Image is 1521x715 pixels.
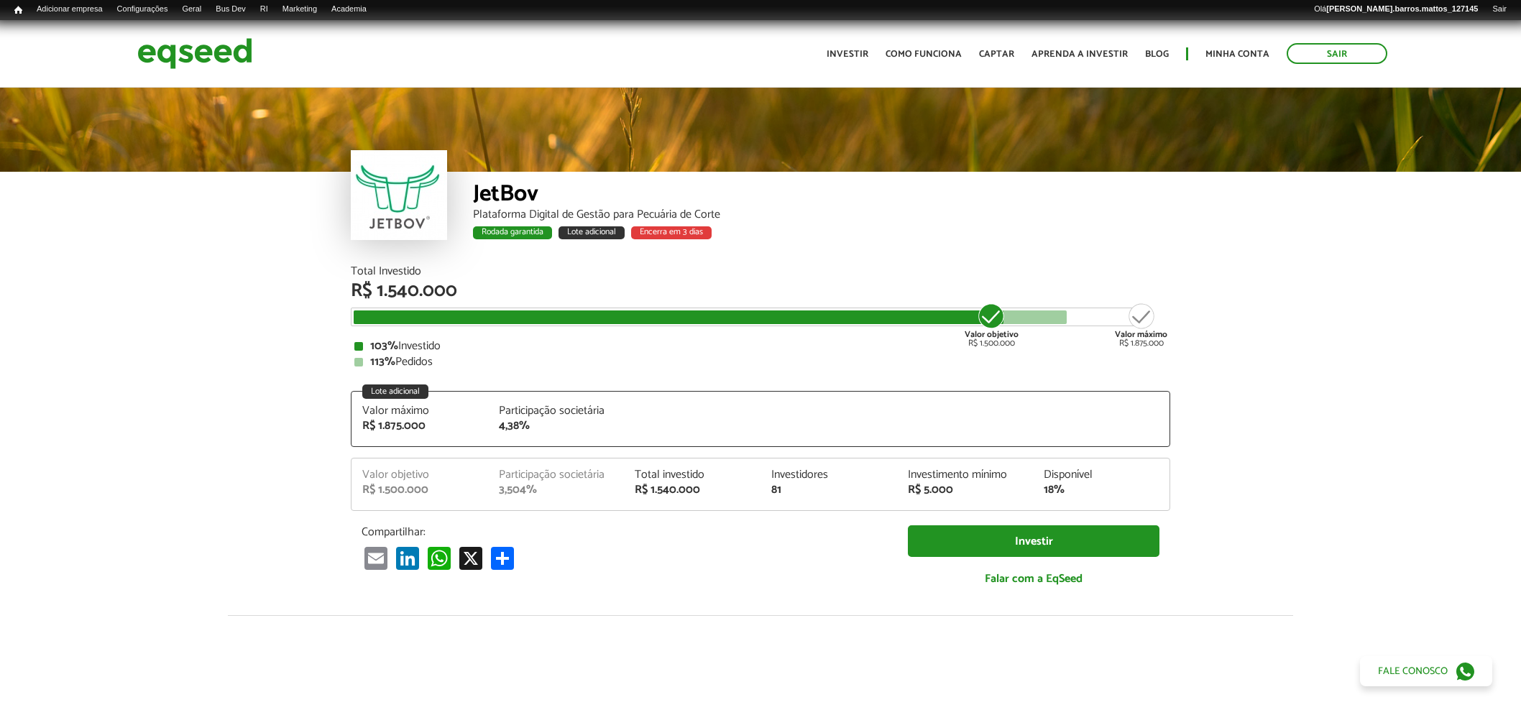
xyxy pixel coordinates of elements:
div: R$ 1.540.000 [635,484,750,496]
strong: [PERSON_NAME].barros.mattos_127145 [1326,4,1478,13]
a: Share [488,546,517,570]
a: Configurações [110,4,175,15]
a: Sair [1485,4,1514,15]
div: Encerra em 3 dias [631,226,712,239]
a: Geral [175,4,208,15]
a: Aprenda a investir [1031,50,1128,59]
a: Bus Dev [208,4,253,15]
span: Início [14,5,22,15]
div: Total investido [635,469,750,481]
div: 81 [771,484,886,496]
div: R$ 5.000 [908,484,1023,496]
a: Adicionar empresa [29,4,110,15]
img: EqSeed [137,34,252,73]
strong: Valor objetivo [965,328,1019,341]
strong: 103% [370,336,398,356]
a: Início [7,4,29,17]
a: Sair [1287,43,1387,64]
div: Valor máximo [362,405,477,417]
strong: 113% [370,352,395,372]
div: 4,38% [499,420,614,432]
div: Lote adicional [362,384,428,399]
div: Plataforma Digital de Gestão para Pecuária de Corte [473,209,1170,221]
div: R$ 1.875.000 [1115,302,1167,348]
div: R$ 1.500.000 [362,484,477,496]
div: JetBov [473,183,1170,209]
a: X [456,546,485,570]
a: Investir [908,525,1159,558]
div: Disponível [1044,469,1159,481]
div: Investido [354,341,1167,352]
div: Investimento mínimo [908,469,1023,481]
a: Email [362,546,390,570]
a: Investir [827,50,868,59]
div: 3,504% [499,484,614,496]
a: Falar com a EqSeed [908,564,1159,594]
div: R$ 1.500.000 [965,302,1019,348]
a: Academia [324,4,374,15]
div: R$ 1.875.000 [362,420,477,432]
a: RI [253,4,275,15]
strong: Valor máximo [1115,328,1167,341]
div: Participação societária [499,469,614,481]
div: Total Investido [351,266,1170,277]
p: Compartilhar: [362,525,886,539]
a: Como funciona [886,50,962,59]
div: Pedidos [354,356,1167,368]
a: Captar [979,50,1014,59]
div: Rodada garantida [473,226,552,239]
div: Lote adicional [559,226,625,239]
a: Olá[PERSON_NAME].barros.mattos_127145 [1307,4,1485,15]
a: Blog [1145,50,1169,59]
a: Minha conta [1205,50,1269,59]
div: Investidores [771,469,886,481]
a: WhatsApp [425,546,454,570]
div: Valor objetivo [362,469,477,481]
a: Marketing [275,4,324,15]
div: 18% [1044,484,1159,496]
a: Fale conosco [1360,656,1492,686]
a: LinkedIn [393,546,422,570]
div: R$ 1.540.000 [351,282,1170,300]
div: Participação societária [499,405,614,417]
